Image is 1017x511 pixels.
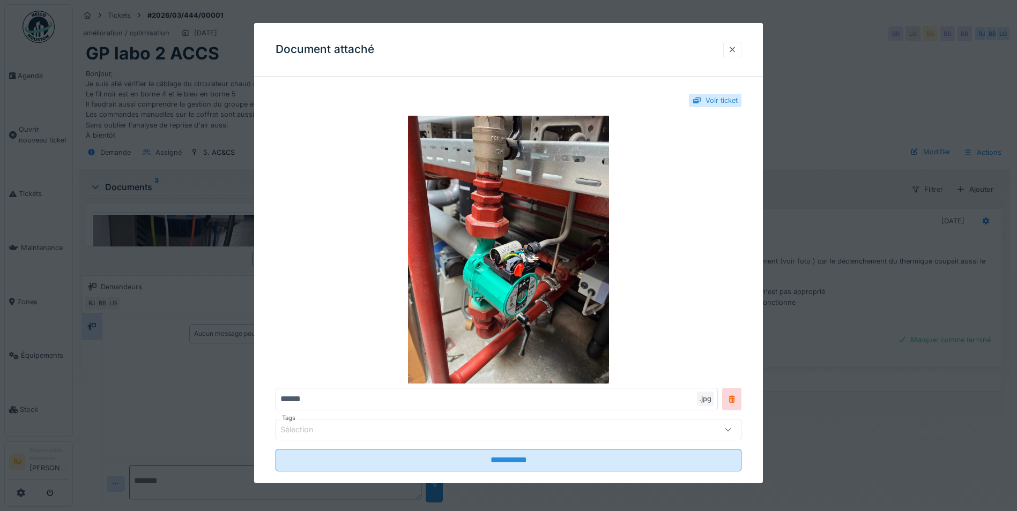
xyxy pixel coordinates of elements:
div: Voir ticket [706,95,738,106]
div: Sélection [280,424,329,435]
div: .jpg [697,392,714,406]
label: Tags [280,414,298,423]
h3: Document attaché [276,43,374,56]
img: 3c6a57dc-dc82-4afb-840a-20a1b66cbf45-2.jpeg.jpg [276,116,741,384]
